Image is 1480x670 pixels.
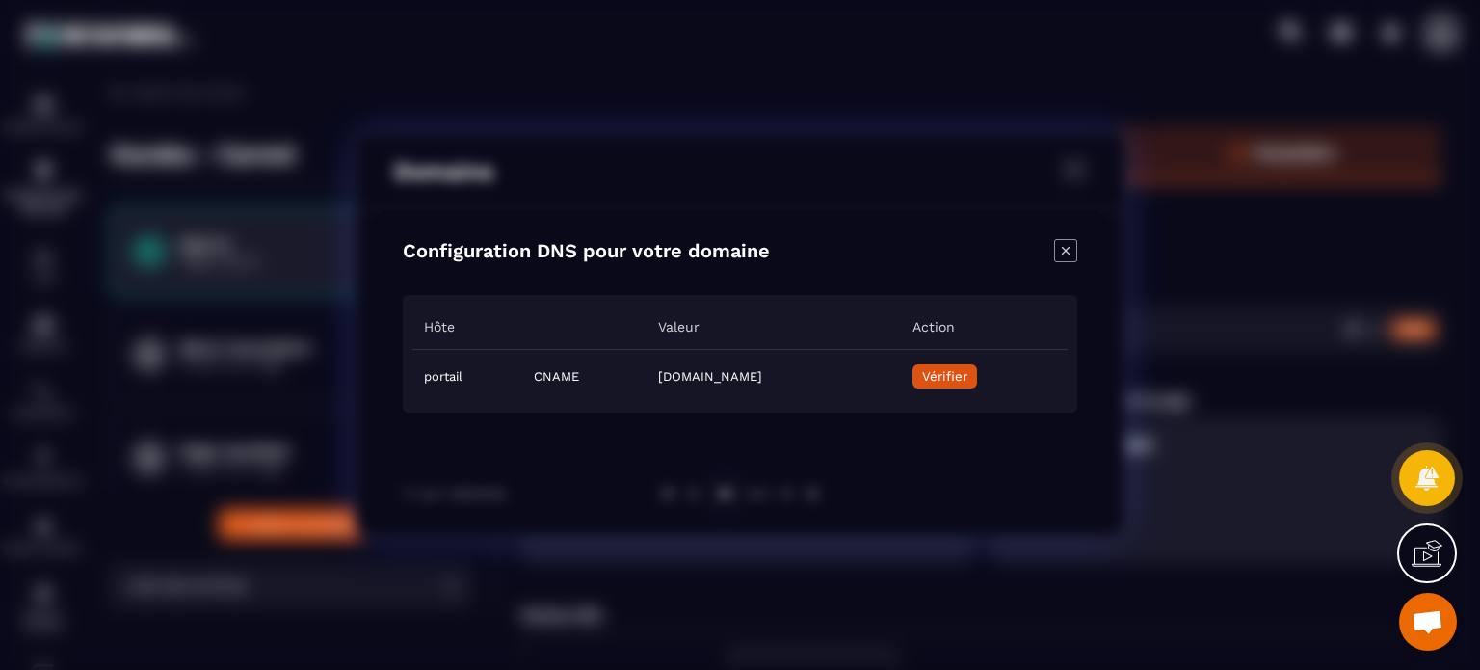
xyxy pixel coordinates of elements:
td: [DOMAIN_NAME] [647,349,900,403]
button: Vérifier [912,364,977,389]
div: Close modal [1054,239,1077,266]
th: Hôte [412,305,522,350]
h4: Configuration DNS pour votre domaine [403,239,770,266]
span: Vérifier [922,369,967,384]
th: Action [901,305,1068,350]
td: portail [412,349,522,403]
th: Valeur [647,305,900,350]
div: Ouvrir le chat [1399,593,1457,651]
td: CNAME [522,349,647,403]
